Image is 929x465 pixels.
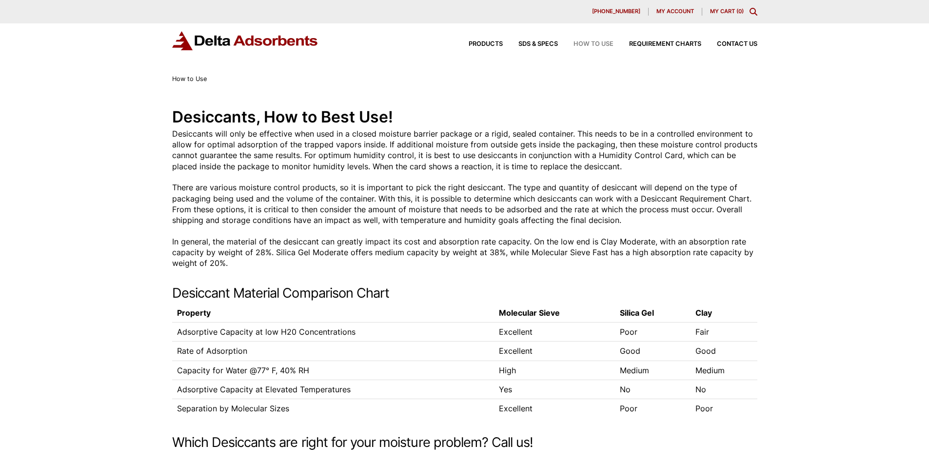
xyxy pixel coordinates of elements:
td: Excellent [494,399,615,418]
a: My Cart (0) [710,8,744,15]
td: Poor [615,322,690,341]
span: [PHONE_NUMBER] [592,9,640,14]
a: Contact Us [701,41,757,47]
a: How to Use [558,41,613,47]
span: My account [656,9,694,14]
span: SDS & SPECS [518,41,558,47]
a: [PHONE_NUMBER] [584,8,649,16]
img: Delta Adsorbents [172,31,318,50]
span: 0 [738,8,742,15]
th: Molecular Sieve [494,304,615,322]
td: Adsorptive Capacity at Elevated Temperatures [172,380,494,399]
td: No [691,380,757,399]
a: My account [649,8,702,16]
td: Excellent [494,322,615,341]
td: Fair [691,322,757,341]
td: No [615,380,690,399]
h1: Desiccants, How to Best Use! [172,106,757,128]
td: Separation by Molecular Sizes [172,399,494,418]
a: SDS & SPECS [503,41,558,47]
span: How to Use [573,41,613,47]
p: Desiccants will only be effective when used in a closed moisture barrier package or a rigid, seal... [172,128,757,172]
th: Silica Gel [615,304,690,322]
p: In general, the material of the desiccant can greatly impact its cost and absorption rate capacit... [172,236,757,269]
h2: Desiccant Material Comparison Chart [172,285,757,302]
td: Yes [494,380,615,399]
td: Adsorptive Capacity at low H20 Concentrations [172,322,494,341]
span: Requirement Charts [629,41,701,47]
td: Capacity for Water @77° F, 40% RH [172,361,494,380]
th: Property [172,304,494,322]
td: Poor [691,399,757,418]
td: High [494,361,615,380]
a: Products [453,41,503,47]
p: There are various moisture control products, so it is important to pick the right desiccant. The ... [172,182,757,226]
div: Toggle Modal Content [750,8,757,16]
span: How to Use [172,75,207,82]
td: Rate of Adsorption [172,342,494,361]
h2: Which Desiccants are right for your moisture problem? Call us! [172,435,757,451]
td: Good [691,342,757,361]
td: Excellent [494,342,615,361]
td: Poor [615,399,690,418]
td: Medium [615,361,690,380]
a: Requirement Charts [613,41,701,47]
span: Contact Us [717,41,757,47]
td: Good [615,342,690,361]
th: Clay [691,304,757,322]
span: Products [469,41,503,47]
td: Medium [691,361,757,380]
